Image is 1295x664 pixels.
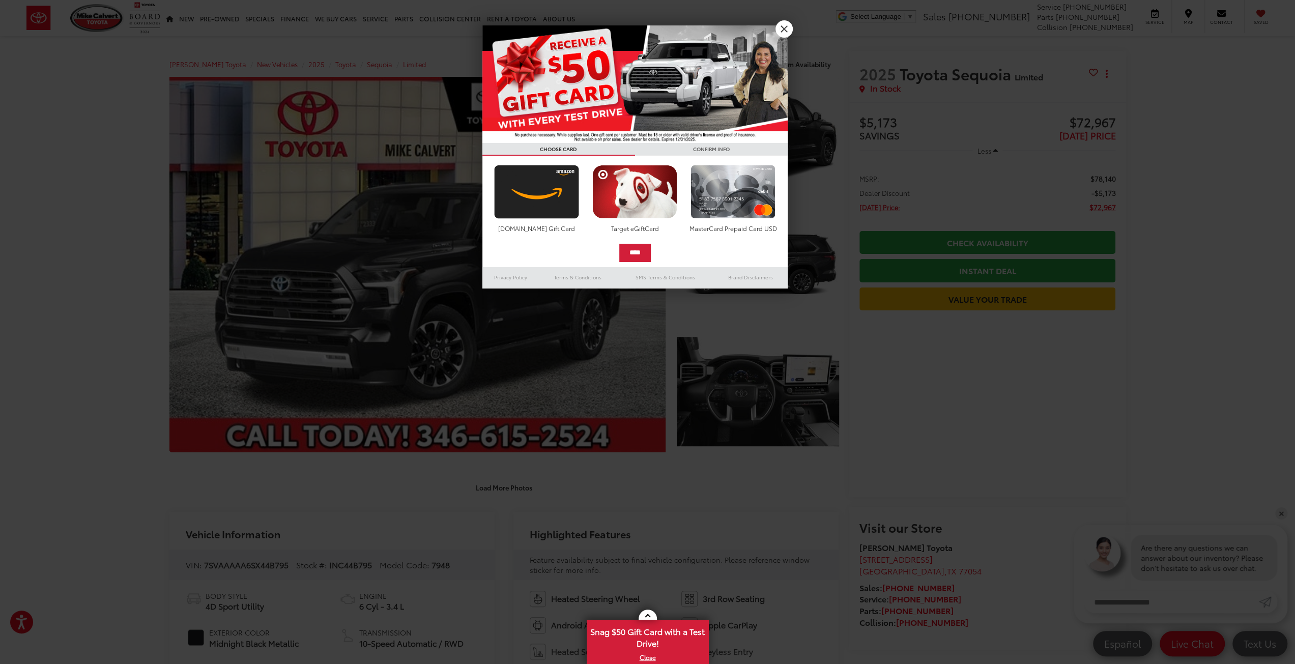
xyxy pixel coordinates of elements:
[482,143,635,156] h3: CHOOSE CARD
[588,621,708,652] span: Snag $50 Gift Card with a Test Drive!
[590,224,680,233] div: Target eGiftCard
[539,271,617,283] a: Terms & Conditions
[635,143,788,156] h3: CONFIRM INFO
[617,271,713,283] a: SMS Terms & Conditions
[482,25,788,143] img: 55838_top_625864.jpg
[713,271,788,283] a: Brand Disclaimers
[492,165,582,219] img: amazoncard.png
[688,224,778,233] div: MasterCard Prepaid Card USD
[492,224,582,233] div: [DOMAIN_NAME] Gift Card
[590,165,680,219] img: targetcard.png
[482,271,539,283] a: Privacy Policy
[688,165,778,219] img: mastercard.png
